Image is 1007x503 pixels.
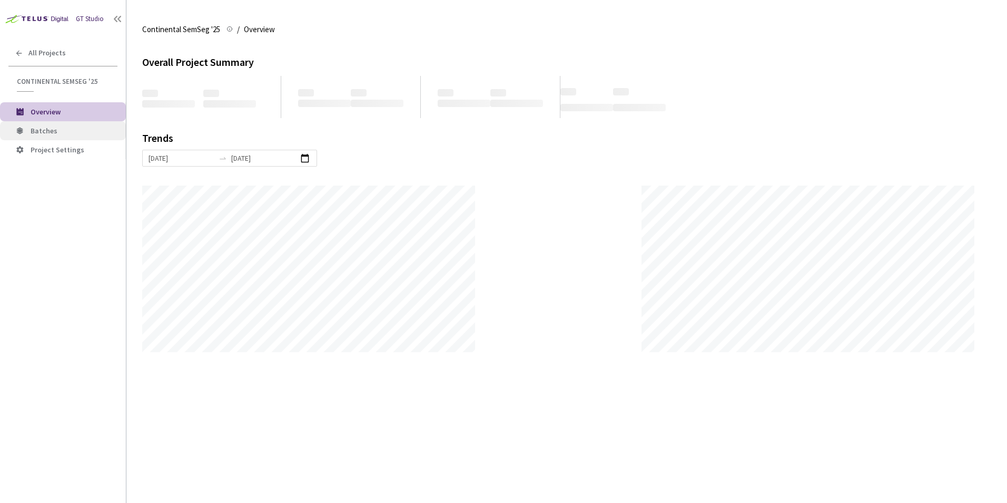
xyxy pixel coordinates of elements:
span: ‌ [298,89,314,96]
div: Trends [142,133,976,150]
span: ‌ [438,100,490,107]
span: Overview [244,23,275,36]
span: Project Settings [31,145,84,154]
span: ‌ [438,89,453,96]
span: ‌ [613,88,629,95]
span: ‌ [490,89,506,96]
span: ‌ [351,89,367,96]
span: ‌ [490,100,543,107]
span: ‌ [203,90,219,97]
div: GT Studio [76,14,104,24]
span: ‌ [613,104,666,111]
span: Continental SemSeg '25 [142,23,220,36]
span: Continental SemSeg '25 [17,77,111,86]
span: Overview [31,107,61,117]
span: ‌ [560,104,613,111]
li: / [237,23,240,36]
span: ‌ [203,100,256,108]
div: Overall Project Summary [142,55,991,70]
input: Start date [149,152,214,164]
span: ‌ [142,100,195,108]
input: End date [231,152,297,164]
span: All Projects [28,49,66,57]
span: to [219,154,227,162]
span: Batches [31,126,57,136]
span: ‌ [560,88,576,95]
span: ‌ [351,100,403,107]
span: ‌ [142,90,158,97]
span: ‌ [298,100,351,107]
span: swap-right [219,154,227,162]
